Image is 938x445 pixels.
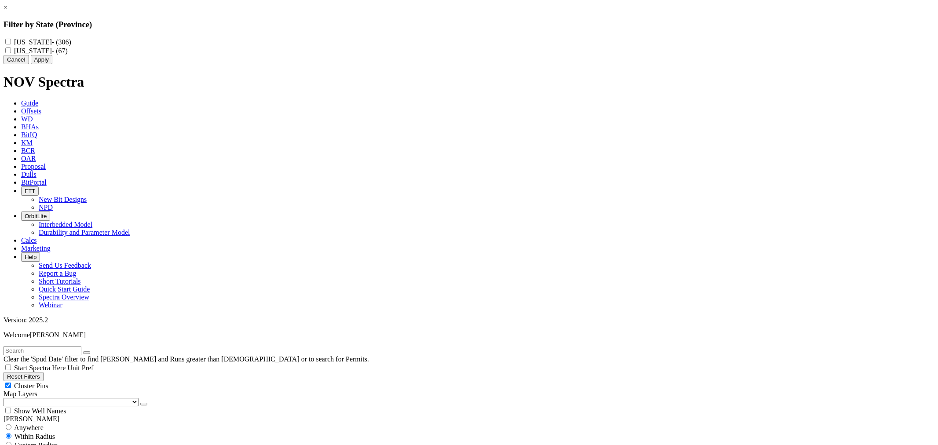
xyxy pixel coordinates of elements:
span: BitIQ [21,131,37,139]
label: [US_STATE] [14,38,71,46]
span: Dulls [21,171,36,178]
span: - (67) [52,47,68,55]
a: Webinar [39,301,62,309]
span: - (306) [52,38,71,46]
p: Welcome [4,331,934,339]
span: Anywhere [14,424,44,431]
a: Spectra Overview [39,293,89,301]
a: Report a Bug [39,270,76,277]
span: BHAs [21,123,39,131]
span: Guide [21,99,38,107]
div: Version: 2025.2 [4,316,934,324]
span: FTT [25,188,35,194]
input: Search [4,346,81,355]
a: Short Tutorials [39,277,81,285]
span: KM [21,139,33,146]
span: OrbitLite [25,213,47,219]
span: OAR [21,155,36,162]
label: [US_STATE] [14,47,68,55]
span: Start Spectra Here [14,364,66,372]
a: × [4,4,7,11]
span: Map Layers [4,390,37,398]
span: Help [25,254,36,260]
span: Within Radius [15,433,55,440]
a: New Bit Designs [39,196,87,203]
span: Proposal [21,163,46,170]
span: Cluster Pins [14,382,48,390]
span: [PERSON_NAME] [30,331,86,339]
span: BitPortal [21,179,47,186]
a: NPD [39,204,53,211]
span: Unit Pref [67,364,93,372]
span: Offsets [21,107,41,115]
a: Send Us Feedback [39,262,91,269]
h3: Filter by State (Province) [4,20,934,29]
a: Durability and Parameter Model [39,229,130,236]
button: Cancel [4,55,29,64]
span: WD [21,115,33,123]
h1: NOV Spectra [4,74,934,90]
span: BCR [21,147,35,154]
span: Clear the 'Spud Date' filter to find [PERSON_NAME] and Runs greater than [DEMOGRAPHIC_DATA] or to... [4,355,369,363]
a: Quick Start Guide [39,285,90,293]
span: Marketing [21,244,51,252]
span: Show Well Names [14,407,66,415]
div: [PERSON_NAME] [4,415,934,423]
span: Calcs [21,237,37,244]
button: Apply [31,55,52,64]
a: Interbedded Model [39,221,92,228]
button: Reset Filters [4,372,44,381]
